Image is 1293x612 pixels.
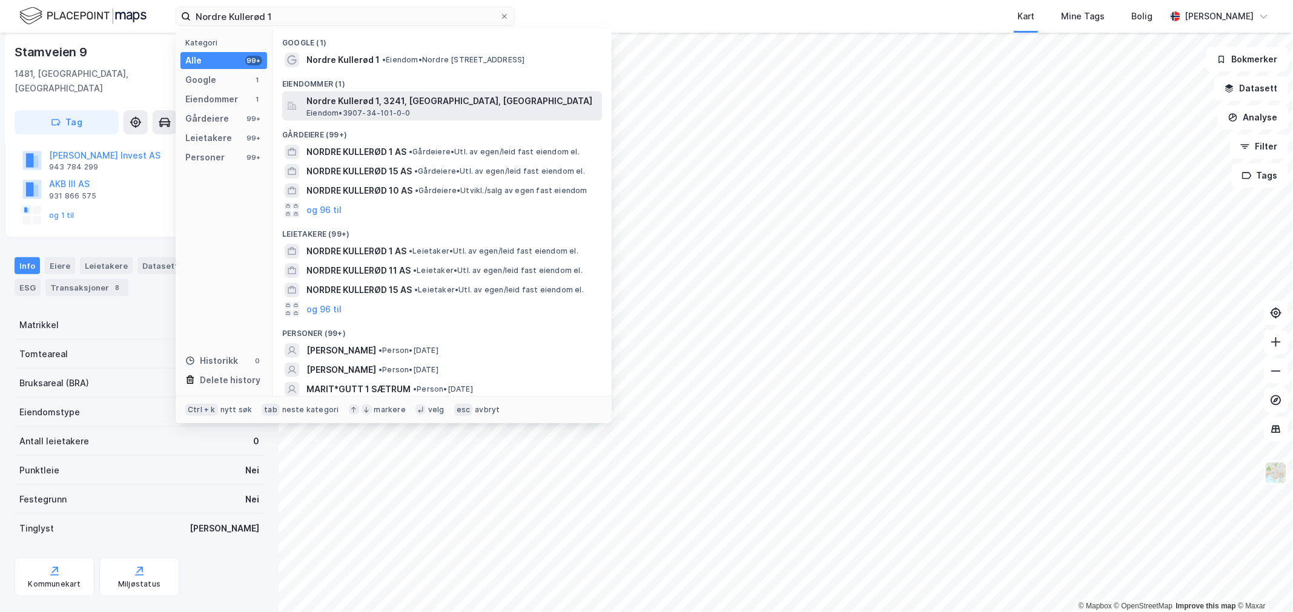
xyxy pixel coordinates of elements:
span: Person • [DATE] [379,346,438,355]
div: 0 [253,434,259,449]
div: ESG [15,279,41,296]
div: Delete history [200,373,260,387]
div: 0 [253,356,262,366]
span: NORDRE KULLERØD 10 AS [306,183,412,198]
div: Bruksareal (BRA) [19,376,89,390]
div: Tinglyst [19,521,54,536]
input: Søk på adresse, matrikkel, gårdeiere, leietakere eller personer [191,7,500,25]
span: Gårdeiere • Utl. av egen/leid fast eiendom el. [409,147,580,157]
div: 1 [253,75,262,85]
div: Leietakere [80,257,133,274]
span: Nordre Kullerød 1 [306,53,380,67]
div: 99+ [245,56,262,65]
span: Eiendom • Nordre [STREET_ADDRESS] [382,55,524,65]
span: Gårdeiere • Utvikl./salg av egen fast eiendom [415,186,587,196]
div: Eiendomstype [19,405,80,420]
button: Bokmerker [1206,47,1288,71]
div: esc [454,404,473,416]
div: Antall leietakere [19,434,89,449]
div: Kommunekart [28,579,81,589]
div: Nei [245,463,259,478]
div: Eiendommer (1) [273,70,612,91]
span: • [413,266,417,275]
a: OpenStreetMap [1114,602,1173,610]
div: Bolig [1131,9,1152,24]
div: [PERSON_NAME] [190,521,259,536]
div: [PERSON_NAME] [1185,9,1254,24]
span: NORDRE KULLERØD 1 AS [306,145,406,159]
span: Leietaker • Utl. av egen/leid fast eiendom el. [409,246,578,256]
span: Nordre Kullerød 1, 3241, [GEOGRAPHIC_DATA], [GEOGRAPHIC_DATA] [306,94,597,108]
div: Gårdeiere [185,111,229,126]
span: NORDRE KULLERØD 1 AS [306,244,406,258]
div: Google [185,73,216,87]
div: Transaksjoner [45,279,128,296]
span: NORDRE KULLERØD 15 AS [306,164,412,179]
button: Analyse [1218,105,1288,130]
span: • [415,186,418,195]
div: avbryt [475,405,500,415]
div: Kategori [185,38,267,47]
div: tab [262,404,280,416]
div: Historikk [185,354,238,368]
div: Nei [245,492,259,507]
button: Tag [15,110,119,134]
span: • [379,365,382,374]
div: Personer (99+) [273,319,612,341]
div: Personer [185,150,225,165]
span: Person • [DATE] [413,384,473,394]
span: [PERSON_NAME] [306,343,376,358]
span: • [414,166,418,176]
div: Leietakere (99+) [273,220,612,242]
span: [PERSON_NAME] [306,363,376,377]
button: og 96 til [306,203,342,217]
div: Alle [185,53,202,68]
div: nytt søk [220,405,253,415]
div: Google (1) [273,28,612,50]
span: • [414,285,418,294]
div: Gårdeiere (99+) [273,120,612,142]
div: Eiere [45,257,75,274]
span: Person • [DATE] [379,365,438,375]
span: • [413,384,417,393]
div: 943 784 299 [49,162,98,172]
span: • [409,147,412,156]
a: Mapbox [1079,602,1112,610]
div: Stamveien 9 [15,42,90,62]
span: Gårdeiere • Utl. av egen/leid fast eiendom el. [414,166,585,176]
div: markere [374,405,406,415]
span: • [379,346,382,355]
div: 99+ [245,133,262,143]
a: Improve this map [1176,602,1236,610]
div: Ctrl + k [185,404,218,416]
div: Kontrollprogram for chat [1232,554,1293,612]
span: NORDRE KULLERØD 11 AS [306,263,411,278]
div: neste kategori [282,405,339,415]
div: Punktleie [19,463,59,478]
div: Matrikkel [19,318,59,332]
div: Festegrunn [19,492,67,507]
div: 1481, [GEOGRAPHIC_DATA], [GEOGRAPHIC_DATA] [15,67,205,96]
span: Leietaker • Utl. av egen/leid fast eiendom el. [414,285,584,295]
span: Eiendom • 3907-34-101-0-0 [306,108,411,118]
button: og 96 til [306,302,342,317]
div: 8 [111,281,124,294]
img: logo.f888ab2527a4732fd821a326f86c7f29.svg [19,5,147,27]
button: Datasett [1214,76,1288,100]
div: 99+ [245,114,262,123]
div: Eiendommer [185,92,238,107]
button: Filter [1230,134,1288,159]
div: velg [428,405,445,415]
span: Leietaker • Utl. av egen/leid fast eiendom el. [413,266,583,275]
div: 99+ [245,153,262,162]
div: Mine Tags [1061,9,1105,24]
div: Leietakere [185,131,232,145]
span: • [409,246,412,255]
div: Datasett [137,257,197,274]
span: MARIT*GUTT 1 SÆTRUM [306,382,411,396]
span: NORDRE KULLERØD 15 AS [306,283,412,297]
div: 1 [253,94,262,104]
div: 931 866 575 [49,191,96,201]
iframe: Chat Widget [1232,554,1293,612]
span: • [382,55,386,64]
